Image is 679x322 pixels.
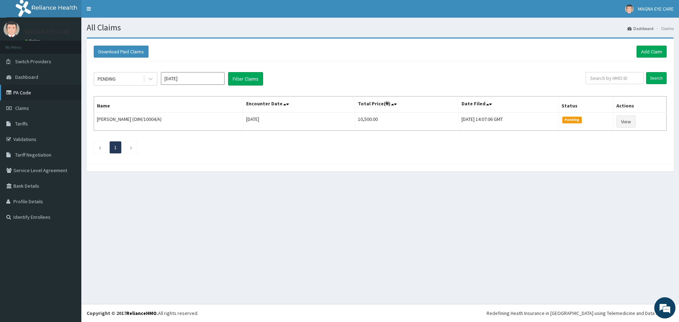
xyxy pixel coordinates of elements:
span: We're online! [41,89,98,160]
a: Add Claim [637,46,667,58]
div: Minimize live chat window [116,4,133,21]
th: Actions [614,96,667,113]
li: Claims [654,25,674,31]
span: Switch Providers [15,58,51,65]
td: [PERSON_NAME] (OIM/10004/A) [94,112,243,131]
a: Previous page [98,144,101,151]
a: Online [25,39,42,43]
a: RelianceHMO [126,310,157,316]
th: Total Price(₦) [355,96,459,113]
a: Next page [129,144,133,151]
span: Claims [15,105,29,111]
footer: All rights reserved. [81,304,679,322]
input: Search [646,72,667,84]
span: Tariff Negotiation [15,152,51,158]
img: User Image [625,5,634,13]
img: User Image [4,21,19,37]
div: Chat with us now [37,40,119,49]
strong: Copyright © 2017 . [87,310,158,316]
input: Select Month and Year [161,72,225,85]
div: PENDING [98,75,116,82]
input: Search by HMO ID [586,72,644,84]
textarea: Type your message and hit 'Enter' [4,193,135,218]
th: Date Filed [459,96,559,113]
th: Encounter Date [243,96,355,113]
td: [DATE] [243,112,355,131]
span: Dashboard [15,74,38,80]
td: [DATE] 14:07:06 GMT [459,112,559,131]
a: View [616,116,636,128]
span: Pending [562,117,582,123]
a: Page 1 is your current page [114,144,117,151]
div: Redefining Heath Insurance in [GEOGRAPHIC_DATA] using Telemedicine and Data Science! [487,310,674,317]
p: MAGNA EYE CARE [25,29,70,35]
th: Name [94,96,243,113]
th: Status [559,96,614,113]
td: 10,500.00 [355,112,459,131]
span: Tariffs [15,121,28,127]
a: Dashboard [627,25,654,31]
span: MAGNA EYE CARE [638,6,674,12]
button: Filter Claims [228,72,263,86]
img: d_794563401_company_1708531726252_794563401 [13,35,29,53]
button: Download Paid Claims [94,46,149,58]
h1: All Claims [87,23,674,32]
